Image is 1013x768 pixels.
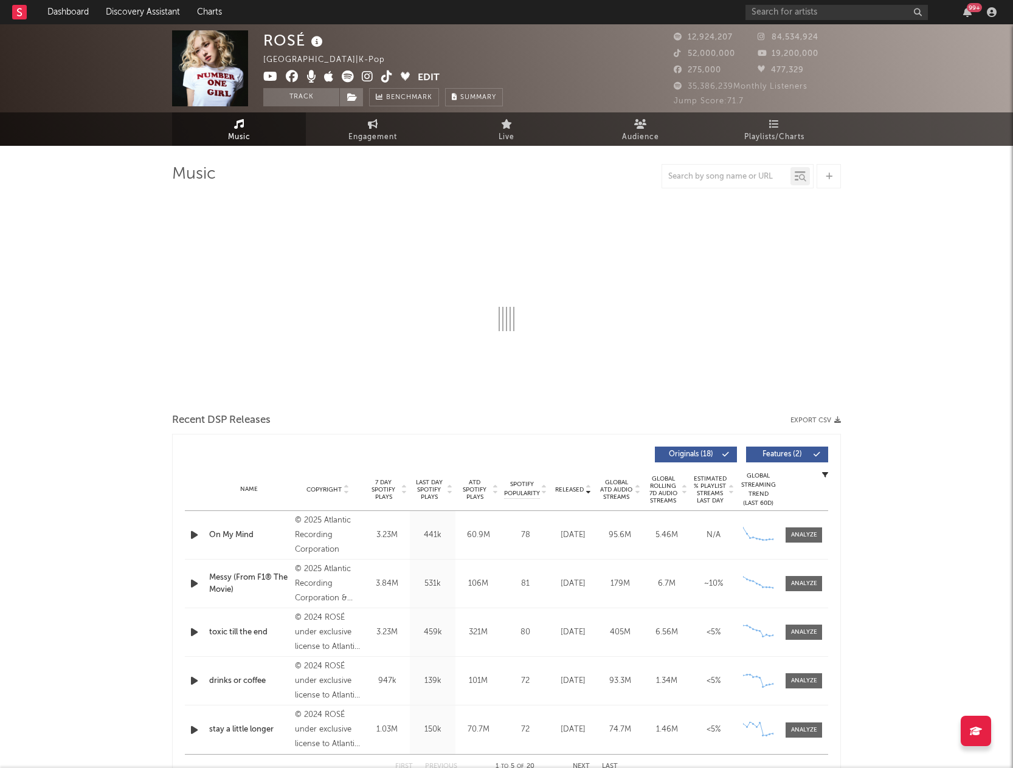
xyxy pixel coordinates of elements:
[600,724,640,736] div: 74.7M
[758,50,818,58] span: 19,200,000
[458,529,498,541] div: 60.9M
[693,626,734,639] div: <5%
[646,529,687,541] div: 5.46M
[553,578,593,590] div: [DATE]
[499,130,514,145] span: Live
[674,97,744,105] span: Jump Score: 71.7
[740,471,776,508] div: Global Streaming Trend (Last 60D)
[367,626,407,639] div: 3.23M
[295,708,361,752] div: © 2024 ROSÉ under exclusive license to Atlantic Recording Corporation for the World excluding [GE...
[746,447,828,462] button: Features(2)
[504,480,540,498] span: Spotify Popularity
[663,451,719,458] span: Originals ( 18 )
[662,172,790,182] input: Search by song name or URL
[209,485,289,494] div: Name
[674,50,735,58] span: 52,000,000
[600,626,640,639] div: 405M
[963,7,972,17] button: 99+
[367,578,407,590] div: 3.84M
[646,578,687,590] div: 6.7M
[693,675,734,687] div: <5%
[460,94,496,101] span: Summary
[263,53,399,67] div: [GEOGRAPHIC_DATA] | K-Pop
[367,675,407,687] div: 947k
[458,479,491,501] span: ATD Spotify Plays
[553,724,593,736] div: [DATE]
[622,130,659,145] span: Audience
[504,675,547,687] div: 72
[758,33,818,41] span: 84,534,924
[600,529,640,541] div: 95.6M
[693,475,727,504] span: Estimated % Playlist Streams Last Day
[600,675,640,687] div: 93.3M
[504,724,547,736] div: 72
[646,675,687,687] div: 1.34M
[655,447,737,462] button: Originals(18)
[744,130,804,145] span: Playlists/Charts
[295,562,361,606] div: © 2025 Atlantic Recording Corporation & Apple Video Programming LLC.
[209,529,289,541] a: On My Mind
[413,578,452,590] div: 531k
[413,479,445,501] span: Last Day Spotify Plays
[209,675,289,687] a: drinks or coffee
[504,578,547,590] div: 81
[707,112,841,146] a: Playlists/Charts
[367,529,407,541] div: 3.23M
[413,529,452,541] div: 441k
[458,578,498,590] div: 106M
[458,675,498,687] div: 101M
[504,626,547,639] div: 80
[693,724,734,736] div: <5%
[674,66,721,74] span: 275,000
[263,30,326,50] div: ROSÉ
[758,66,804,74] span: 477,329
[693,578,734,590] div: ~ 10 %
[754,451,810,458] span: Features ( 2 )
[646,724,687,736] div: 1.46M
[418,70,440,86] button: Edit
[553,626,593,639] div: [DATE]
[295,513,361,557] div: © 2025 Atlantic Recording Corporation
[504,529,547,541] div: 78
[209,626,289,639] a: toxic till the end
[295,659,361,703] div: © 2024 ROSÉ under exclusive license to Atlantic Recording Corporation for the World excluding [GE...
[440,112,573,146] a: Live
[553,529,593,541] div: [DATE]
[367,724,407,736] div: 1.03M
[573,112,707,146] a: Audience
[413,675,452,687] div: 139k
[228,130,251,145] span: Music
[386,91,432,105] span: Benchmark
[306,486,342,493] span: Copyright
[295,611,361,654] div: © 2024 ROSÉ under exclusive license to Atlantic Recording Corporation for the World excluding [GE...
[172,413,271,428] span: Recent DSP Releases
[555,486,584,493] span: Released
[600,479,633,501] span: Global ATD Audio Streams
[209,572,289,595] a: Messy (From F1® The Movie)
[600,578,640,590] div: 179M
[413,626,452,639] div: 459k
[172,112,306,146] a: Music
[458,626,498,639] div: 321M
[674,83,807,91] span: 35,386,239 Monthly Listeners
[674,33,733,41] span: 12,924,207
[306,112,440,146] a: Engagement
[263,88,339,106] button: Track
[458,724,498,736] div: 70.7M
[745,5,928,20] input: Search for artists
[367,479,399,501] span: 7 Day Spotify Plays
[369,88,439,106] a: Benchmark
[646,626,687,639] div: 6.56M
[553,675,593,687] div: [DATE]
[413,724,452,736] div: 150k
[348,130,397,145] span: Engagement
[209,724,289,736] a: stay a little longer
[445,88,503,106] button: Summary
[790,417,841,424] button: Export CSV
[646,475,680,504] span: Global Rolling 7D Audio Streams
